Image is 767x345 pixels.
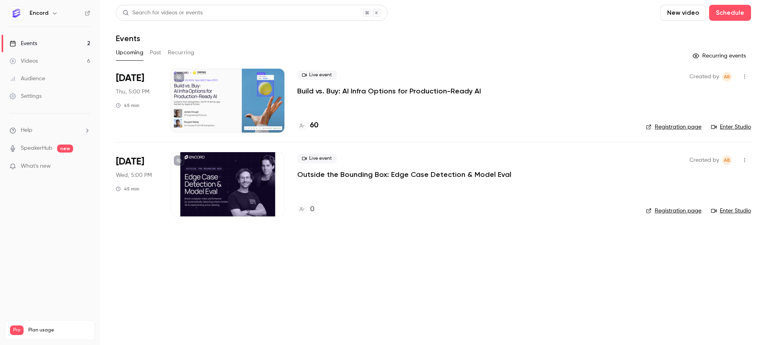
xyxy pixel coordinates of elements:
a: Enter Studio [711,123,751,131]
a: Registration page [646,207,701,215]
span: Live event [297,70,337,80]
span: Pro [10,325,24,335]
span: Wed, 5:00 PM [116,171,152,179]
a: Registration page [646,123,701,131]
h1: Events [116,34,140,43]
span: Thu, 5:00 PM [116,88,149,96]
button: Recurring [168,46,195,59]
span: Live event [297,154,337,163]
span: new [57,145,73,153]
div: Videos [10,57,38,65]
span: What's new [21,162,51,171]
div: Audience [10,75,45,83]
a: Enter Studio [711,207,751,215]
a: 60 [297,120,318,131]
button: Recurring events [689,50,751,62]
span: Created by [690,155,719,165]
h6: Encord [30,9,48,17]
div: Sep 10 Wed, 5:00 PM (Europe/London) [116,152,158,216]
div: Events [10,40,37,48]
a: 0 [297,204,314,215]
span: AB [724,72,730,81]
div: Settings [10,92,42,100]
div: Search for videos or events [123,9,203,17]
div: Aug 28 Thu, 5:00 PM (Europe/London) [116,69,158,133]
span: Annabel Benjamin [722,155,732,165]
span: [DATE] [116,155,144,168]
button: Upcoming [116,46,143,59]
button: Past [150,46,161,59]
h4: 0 [310,204,314,215]
button: Schedule [709,5,751,21]
div: 45 min [116,102,139,109]
div: 45 min [116,186,139,192]
li: help-dropdown-opener [10,126,90,135]
img: Encord [10,7,23,20]
a: Build vs. Buy: AI Infra Options for Production-Ready AI [297,86,481,96]
h4: 60 [310,120,318,131]
span: Annabel Benjamin [722,72,732,81]
a: Outside the Bounding Box: Edge Case Detection & Model Eval [297,170,511,179]
span: Created by [690,72,719,81]
span: [DATE] [116,72,144,85]
button: New video [660,5,706,21]
span: AB [724,155,730,165]
a: SpeakerHub [21,144,52,153]
span: Help [21,126,32,135]
span: Plan usage [28,327,90,333]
